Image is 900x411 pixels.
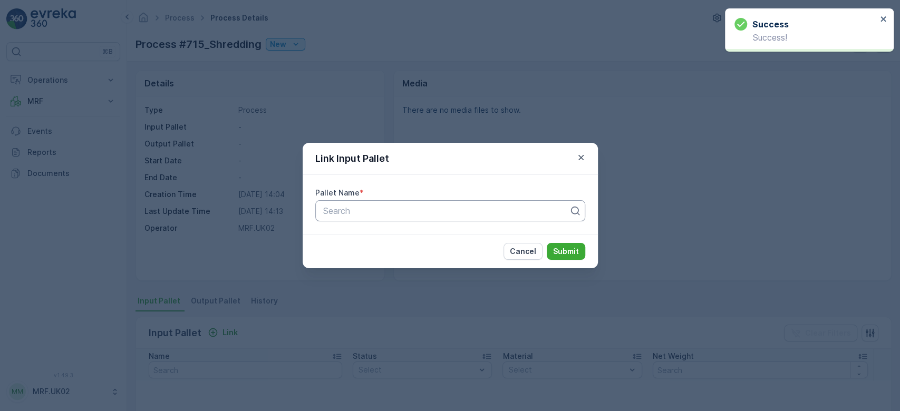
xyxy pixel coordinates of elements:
[547,243,585,260] button: Submit
[553,246,579,257] p: Submit
[510,246,536,257] p: Cancel
[880,15,887,25] button: close
[323,204,569,217] p: Search
[315,151,389,166] p: Link Input Pallet
[315,188,360,197] label: Pallet Name
[752,18,789,31] h3: Success
[504,243,543,260] button: Cancel
[734,33,877,42] p: Success!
